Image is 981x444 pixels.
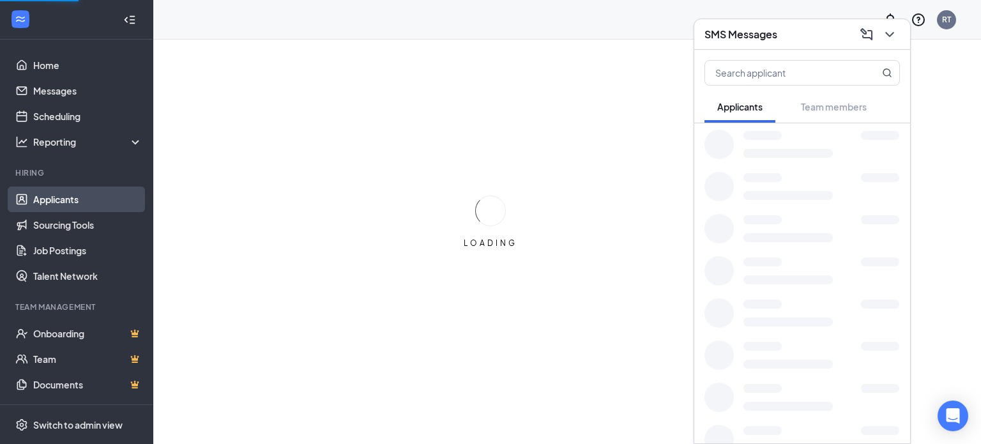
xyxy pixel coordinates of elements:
[911,12,926,27] svg: QuestionInfo
[33,418,123,431] div: Switch to admin view
[856,24,877,45] button: ComposeMessage
[801,101,867,112] span: Team members
[33,135,143,148] div: Reporting
[717,101,763,112] span: Applicants
[33,187,142,212] a: Applicants
[33,78,142,103] a: Messages
[14,13,27,26] svg: WorkstreamLogo
[33,372,142,397] a: DocumentsCrown
[882,68,892,78] svg: MagnifyingGlass
[883,12,898,27] svg: Notifications
[879,24,900,45] button: ChevronDown
[33,52,142,78] a: Home
[882,27,897,42] svg: ChevronDown
[705,61,856,85] input: Search applicant
[123,13,136,26] svg: Collapse
[33,238,142,263] a: Job Postings
[33,321,142,346] a: OnboardingCrown
[15,135,28,148] svg: Analysis
[15,418,28,431] svg: Settings
[33,212,142,238] a: Sourcing Tools
[938,401,968,431] div: Open Intercom Messenger
[704,27,777,42] h3: SMS Messages
[33,263,142,289] a: Talent Network
[15,302,140,312] div: Team Management
[942,14,951,25] div: RT
[33,103,142,129] a: Scheduling
[33,397,142,423] a: SurveysCrown
[33,346,142,372] a: TeamCrown
[459,238,522,249] div: LOADING
[15,167,140,178] div: Hiring
[859,27,874,42] svg: ComposeMessage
